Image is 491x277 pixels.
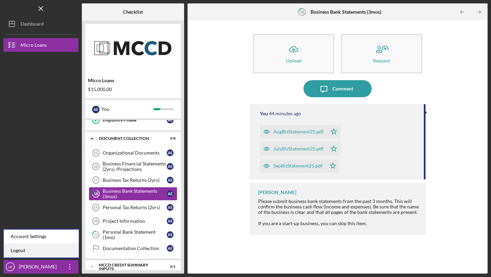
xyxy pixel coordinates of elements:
[101,103,153,115] div: You
[163,265,176,269] div: 0 / 1
[103,161,167,172] div: Business Financial Statements (2yrs) /Projections
[273,129,324,134] div: AugBizStatement25.pdf
[373,58,390,63] div: Request
[260,159,340,173] button: SepBizStatement25.pdf
[103,205,167,210] div: Personal Tax Returns (2yrs)
[260,125,341,138] button: AugBizStatement25.pdf
[103,246,167,251] div: Documentation Collection
[332,80,353,97] div: Comment
[20,38,47,54] div: Micro Loans
[167,163,174,170] div: A E
[20,17,44,32] div: Dashboard
[273,146,324,151] div: JulyBizStatement25.pdf
[103,188,167,199] div: Business Bank Statements (3mos)
[89,187,177,201] a: 18Business Bank Statements (3mos)AE
[260,111,268,116] div: You
[341,34,422,73] button: Request
[94,192,98,196] tspan: 18
[94,219,98,223] tspan: 20
[300,10,304,14] tspan: 18
[8,265,13,269] text: AE
[163,136,176,141] div: 0 / 8
[103,117,167,123] div: Eligibility Phase
[103,177,167,183] div: Business Tax Returns (2yrs)
[92,106,100,113] div: A E
[253,34,334,73] button: Upload
[167,231,174,238] div: A E
[167,245,174,252] div: A E
[85,27,181,68] img: Product logo
[89,146,177,160] a: 15Organizational DocumentsAE
[89,173,177,187] a: 17Business Tax Returns (2yrs)AE
[89,242,177,255] a: Documentation CollectionAE
[103,229,167,240] div: Personal Bank Statement (1mo)
[273,163,323,169] div: SepBizStatement25.pdf
[93,205,98,209] tspan: 19
[89,228,177,242] a: 21Personal Bank Statement (1mo)AE
[3,260,78,274] button: AE[PERSON_NAME] Ero-[PERSON_NAME]
[167,190,174,197] div: A E
[93,151,98,155] tspan: 15
[88,78,178,83] div: Micro Loans
[167,218,174,224] div: A E
[93,164,98,169] tspan: 16
[286,58,301,63] div: Upload
[4,230,79,244] div: Account Settings
[89,214,177,228] a: 20Project InformationAE
[89,160,177,173] a: 16Business Financial Statements (2yrs) /ProjectionsAE
[303,80,372,97] button: Comment
[258,199,419,226] div: Please submit business bank statements from the past 3 months. This will confirm the business cas...
[103,218,167,224] div: Project Information
[258,190,296,195] div: [PERSON_NAME]
[167,177,174,184] div: A E
[269,111,301,116] time: 2025-10-09 21:12
[99,263,159,271] div: MCCD Credit Summary Inputs
[260,142,341,156] button: JulyBizStatement25.pdf
[123,9,143,15] b: Checklist
[4,244,79,258] a: Logout
[167,117,174,123] div: A E
[167,204,174,211] div: A E
[167,149,174,156] div: A E
[88,87,178,92] div: $15,000.00
[94,233,98,237] tspan: 21
[89,113,177,127] a: Eligibility PhaseAE
[103,150,167,156] div: Organizational Documents
[89,201,177,214] a: 19Personal Tax Returns (2yrs)AE
[93,178,98,182] tspan: 17
[3,17,78,31] button: Dashboard
[3,38,78,52] button: Micro Loans
[311,9,381,15] b: Business Bank Statements (3mos)
[99,136,159,141] div: Document Collection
